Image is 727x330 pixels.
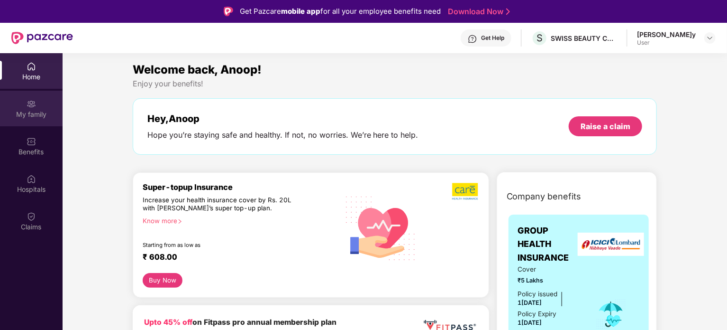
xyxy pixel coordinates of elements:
[177,219,182,224] span: right
[506,7,510,17] img: Stroke
[452,182,479,200] img: b5dec4f62d2307b9de63beb79f102df3.png
[147,130,418,140] div: Hope you’re staying safe and healthy. If not, no worries. We’re here to help.
[339,185,423,271] img: svg+xml;base64,PHN2ZyB4bWxucz0iaHR0cDovL3d3dy53My5vcmcvMjAwMC9zdmciIHhtbG5zOnhsaW5rPSJodHRwOi8vd3...
[133,79,657,89] div: Enjoy your benefits!
[518,299,542,306] span: 1[DATE]
[224,7,233,16] img: Logo
[11,32,73,44] img: New Pazcare Logo
[133,63,262,76] span: Welcome back, Anoop!
[706,34,714,42] img: svg+xml;base64,PHN2ZyBpZD0iRHJvcGRvd24tMzJ4MzIiIHhtbG5zPSJodHRwOi8vd3d3LnczLm9yZy8yMDAwL3N2ZyIgd2...
[518,276,583,285] span: ₹5 Lakhs
[240,6,441,17] div: Get Pazcare for all your employee benefits need
[596,299,627,330] img: icon
[27,62,36,71] img: svg+xml;base64,PHN2ZyBpZD0iSG9tZSIgeG1sbnM9Imh0dHA6Ly93d3cudzMub3JnLzIwMDAvc3ZnIiB3aWR0aD0iMjAiIG...
[144,318,336,327] b: on Fitpass pro annual membership plan
[507,190,582,203] span: Company benefits
[144,318,192,327] b: Upto 45% off
[147,113,418,124] div: Hey, Anoop
[143,182,339,192] div: Super-topup Insurance
[27,174,36,184] img: svg+xml;base64,PHN2ZyBpZD0iSG9zcGl0YWxzIiB4bWxucz0iaHR0cDovL3d3dy53My5vcmcvMjAwMC9zdmciIHdpZHRoPS...
[578,233,644,256] img: insurerLogo
[518,289,558,299] div: Policy issued
[551,34,617,43] div: SWISS BEAUTY COSMETICS PRIVATE LIMITED
[581,121,630,132] div: Raise a claim
[143,217,333,224] div: Know more
[518,319,542,326] span: 1[DATE]
[27,99,36,109] img: svg+xml;base64,PHN2ZyB3aWR0aD0iMjAiIGhlaWdodD0iMjAiIHZpZXdCb3g9IjAgMCAyMCAyMCIgZmlsbD0ibm9uZSIgeG...
[143,273,183,288] button: Buy Now
[536,32,543,44] span: S
[281,7,320,16] strong: mobile app
[143,196,298,213] div: Increase your health insurance cover by Rs. 20L with [PERSON_NAME]’s super top-up plan.
[143,242,299,248] div: Starting from as low as
[448,7,507,17] a: Download Now
[637,39,696,47] div: User
[27,212,36,221] img: svg+xml;base64,PHN2ZyBpZD0iQ2xhaW0iIHhtbG5zPSJodHRwOi8vd3d3LnczLm9yZy8yMDAwL3N2ZyIgd2lkdGg9IjIwIi...
[518,309,557,319] div: Policy Expiry
[27,137,36,146] img: svg+xml;base64,PHN2ZyBpZD0iQmVuZWZpdHMiIHhtbG5zPSJodHRwOi8vd3d3LnczLm9yZy8yMDAwL3N2ZyIgd2lkdGg9Ij...
[518,224,583,264] span: GROUP HEALTH INSURANCE
[481,34,504,42] div: Get Help
[518,264,583,274] span: Cover
[468,34,477,44] img: svg+xml;base64,PHN2ZyBpZD0iSGVscC0zMngzMiIgeG1sbnM9Imh0dHA6Ly93d3cudzMub3JnLzIwMDAvc3ZnIiB3aWR0aD...
[637,30,696,39] div: [PERSON_NAME]y
[143,252,329,264] div: ₹ 608.00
